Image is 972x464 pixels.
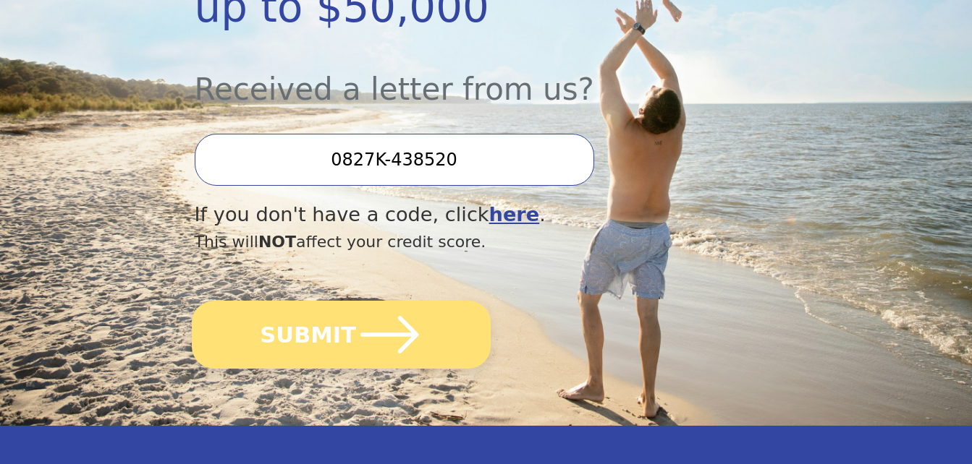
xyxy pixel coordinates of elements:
div: Received a letter from us? [195,39,690,112]
div: This will affect your credit score. [195,230,690,254]
div: If you don't have a code, click . [195,200,690,230]
input: Enter your Offer Code: [195,134,594,186]
span: NOT [258,233,296,251]
button: SUBMIT [192,301,491,369]
a: here [489,203,540,225]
